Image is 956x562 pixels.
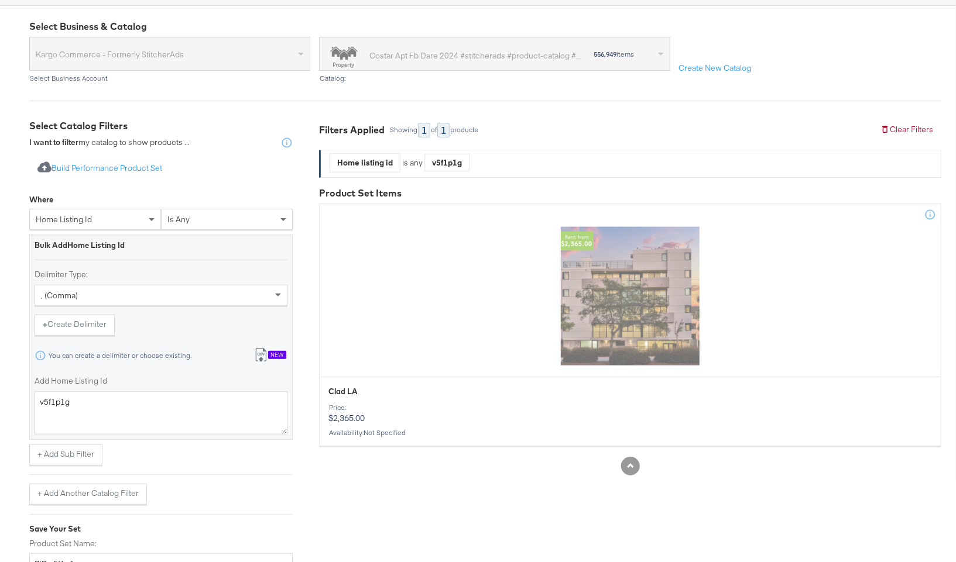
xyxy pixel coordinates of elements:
div: 1 [418,123,430,137]
button: Clear Filters [872,119,941,140]
div: of [430,126,437,134]
textarea: v5f1p1g [35,391,287,435]
button: +Create Delimiter [35,315,115,336]
button: Create New Catalog [670,58,759,79]
div: Costar Apt Fb Dare 2024 #stitcherads #product-catalog #keep [369,50,581,62]
div: products [450,126,479,134]
div: v5f1p1g [425,154,469,171]
div: Home listing id [330,154,400,172]
div: Save Your Set [29,523,293,535]
label: Product Set Name: [29,538,293,549]
div: items [593,50,635,58]
span: is any [167,214,190,225]
div: Price: [328,404,932,412]
strong: I want to filter [29,137,78,147]
button: New [246,345,294,367]
div: 1 [437,123,450,137]
button: Build Performance Product Set [29,158,170,180]
span: Kargo Commerce - Formerly StitcherAds [36,44,295,64]
span: not specified [364,428,406,437]
div: Catalog: [319,74,670,82]
p: $2,365.00 [328,404,932,423]
div: my catalog to show products ... [29,137,190,149]
div: You can create a delimiter or choose existing. [48,351,192,360]
div: Product Set Items [319,187,941,200]
div: Filters Applied [319,123,385,137]
span: Clad LA [328,386,358,397]
div: Select Business Account [29,74,310,82]
label: Add Home Listing Id [35,375,287,387]
div: New [268,351,286,359]
button: + Add Sub Filter [29,444,102,466]
div: Showing [389,126,418,134]
strong: 556,949 [594,50,616,58]
div: Where [29,194,53,205]
div: is any [400,157,424,168]
strong: + [43,319,47,330]
span: Home listing id [36,214,92,225]
div: Select Catalog Filters [29,119,293,133]
div: Select Business & Catalog [29,20,941,33]
label: Delimiter Type: [35,269,287,280]
button: + Add Another Catalog Filter [29,484,147,505]
div: Bulk Add Home Listing Id [35,240,287,251]
div: Availability : [328,429,932,437]
span: , (comma) [41,290,78,301]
